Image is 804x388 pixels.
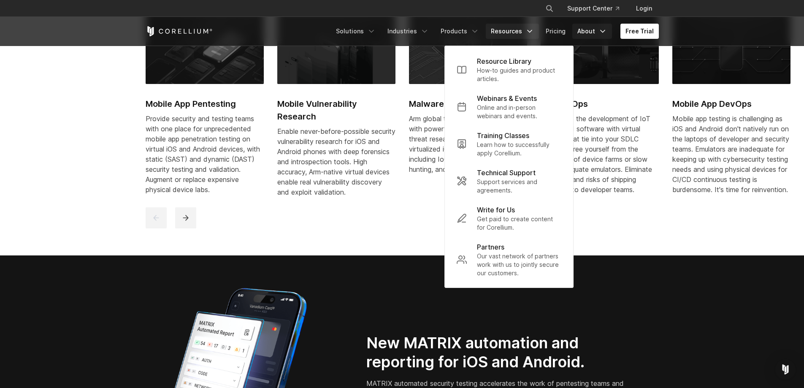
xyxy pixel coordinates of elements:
[560,1,626,16] a: Support Center
[409,11,527,84] img: Malware & Threat Research
[477,205,515,215] p: Write for Us
[542,1,557,16] button: Search
[620,24,659,39] a: Free Trial
[436,24,484,39] a: Products
[146,11,264,84] img: Mobile App Pentesting
[672,114,790,195] div: Mobile app testing is challenging as iOS and Android don't natively run on the laptops of develop...
[541,11,659,205] a: IoT DevOps IoT DevOps Modernize the development of IoT embedded software with virtual devices tha...
[477,178,561,195] p: Support services and agreements.
[477,242,504,252] p: Partners
[477,56,531,66] p: Resource Library
[541,98,659,110] h2: IoT DevOps
[477,215,561,232] p: Get paid to create content for Corellium.
[477,66,561,83] p: How-to guides and product articles.
[331,24,659,39] div: Navigation Menu
[541,24,571,39] a: Pricing
[382,24,434,39] a: Industries
[146,11,264,205] a: Mobile App Pentesting Mobile App Pentesting Provide security and testing teams with one place for...
[146,98,264,110] h2: Mobile App Pentesting
[477,141,561,157] p: Learn how to successfully apply Corellium.
[477,168,536,178] p: Technical Support
[450,88,568,125] a: Webinars & Events Online and in-person webinars and events.
[277,126,395,197] div: Enable never-before-possible security vulnerability research for iOS and Android phones with deep...
[450,51,568,88] a: Resource Library How-to guides and product articles.
[477,93,537,103] p: Webinars & Events
[450,237,568,282] a: Partners Our vast network of partners work with us to jointly secure our customers.
[409,114,527,174] div: Arm global threat and research teams with powerful mobile malware and threat research capabilitie...
[175,207,196,228] button: next
[629,1,659,16] a: Login
[572,24,612,39] a: About
[477,252,561,277] p: Our vast network of partners work with us to jointly secure our customers.
[775,359,796,380] div: Open Intercom Messenger
[477,103,561,120] p: Online and in-person webinars and events.
[277,11,395,84] img: Mobile Vulnerability Research
[331,24,381,39] a: Solutions
[146,26,213,36] a: Corellium Home
[146,207,167,228] button: previous
[366,334,627,372] h2: New MATRIX automation and reporting for iOS and Android.
[672,98,790,110] h2: Mobile App DevOps
[450,163,568,200] a: Technical Support Support services and agreements.
[146,114,264,195] div: Provide security and testing teams with one place for unprecedented mobile app penetration testin...
[477,130,529,141] p: Training Classes
[672,11,790,84] img: Mobile App DevOps
[541,11,659,84] img: IoT DevOps
[277,98,395,123] h2: Mobile Vulnerability Research
[486,24,539,39] a: Resources
[541,114,659,195] div: Modernize the development of IoT embedded software with virtual devices that tie into your SDLC p...
[450,125,568,163] a: Training Classes Learn how to successfully apply Corellium.
[450,200,568,237] a: Write for Us Get paid to create content for Corellium.
[409,11,527,185] a: Malware & Threat Research Malware & Threat Research Arm global threat and research teams with pow...
[277,11,395,207] a: Mobile Vulnerability Research Mobile Vulnerability Research Enable never-before-possible security...
[409,98,527,110] h2: Malware & Threat Research
[535,1,659,16] div: Navigation Menu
